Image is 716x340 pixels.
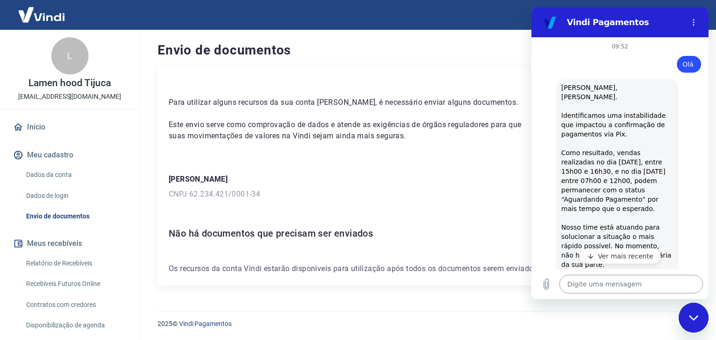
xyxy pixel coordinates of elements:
[169,189,682,200] p: CNPJ 62.234.421/0001-34
[22,274,128,293] a: Recebíveis Futuros Online
[51,37,89,75] div: L
[11,233,128,254] button: Meus recebíveis
[11,0,72,29] img: Vindi
[22,316,128,335] a: Disponibilização de agenda
[28,78,110,88] p: Lamen hood Tijuca
[531,7,709,299] iframe: Janela de mensagens
[169,174,682,185] p: [PERSON_NAME]
[6,267,24,286] button: Carregar arquivo
[169,97,530,108] p: Para utilizar alguns recursos da sua conta [PERSON_NAME], é necessário enviar alguns documentos.
[671,7,705,24] button: Sair
[169,119,530,142] p: Este envio serve como comprovação de dados e atende as exigências de órgãos reguladores para que ...
[11,145,128,165] button: Meu cadastro
[18,92,121,102] p: [EMAIL_ADDRESS][DOMAIN_NAME]
[179,320,232,327] a: Vindi Pagamentos
[158,319,694,329] p: 2025 ©
[22,207,128,226] a: Envio de documentos
[30,76,142,335] span: [PERSON_NAME], [PERSON_NAME]. Identificamos uma instabilidade que impactou a confirmação de pagam...
[48,241,130,256] button: Ver mais recente
[22,254,128,273] a: Relatório de Recebíveis
[158,41,694,60] h4: Envio de documentos
[11,117,128,137] a: Início
[169,226,682,241] h6: Não há documentos que precisam ser enviados
[679,303,709,333] iframe: Botão para iniciar a janela de mensagens, 1 mensagem não lida
[22,186,128,205] a: Dados de login
[67,244,122,253] p: Ver mais recente
[22,165,128,184] a: Dados da conta
[169,263,682,274] p: Os recursos da conta Vindi estarão disponíveis para utilização após todos os documentos serem env...
[22,295,128,314] a: Contratos com credores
